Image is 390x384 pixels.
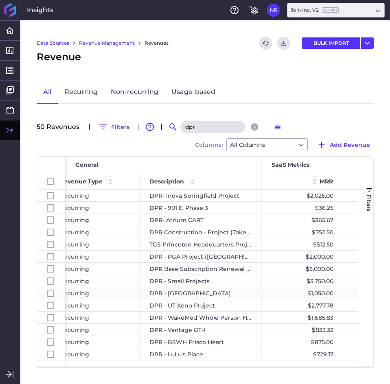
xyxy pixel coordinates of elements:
[37,50,81,64] span: Revenue
[302,37,360,49] button: BULK IMPORT
[37,238,66,251] div: Press SPACE to select this row.
[79,39,135,47] a: Revenue Management
[230,140,265,150] span: All Columns
[366,195,372,212] span: Filters
[145,39,169,47] a: Revenues
[251,123,258,131] button: Close search
[140,312,262,323] div: DPR - WakeMed Whole Person Health Campus
[262,324,343,336] div: $833.33
[37,312,66,324] div: Press SPACE to select this row.
[330,140,370,149] span: Add Revenue
[50,214,140,226] div: Recurring
[37,275,66,287] div: Press SPACE to select this row.
[50,202,140,214] div: Recurring
[291,7,339,14] div: Join Inc. V2
[37,124,84,130] div: 50 Revenue s
[37,190,66,202] div: Press SPACE to select this row.
[228,4,241,17] button: Help
[104,81,165,104] a: Non-recurring
[262,263,343,275] div: $5,000.00
[165,81,222,104] a: Usage-based
[140,202,262,214] div: DPR - 901 E. Phase 3
[50,299,140,311] div: Recurring
[37,251,66,263] div: Press SPACE to select this row.
[50,324,140,336] div: Recurring
[140,226,262,238] div: DPR Construction - Project (Takeda Life)
[140,214,262,226] div: DPR- Atrium CART
[50,226,140,238] div: Recurring
[140,190,262,201] div: DPR- Inova Springfield Project
[37,214,66,226] div: Press SPACE to select this row.
[140,238,262,250] div: TGS Princeton Headquarters Project
[50,348,140,360] div: Recurring
[50,275,140,287] div: Recurring
[140,324,262,336] div: DPR - Vantage GT-1
[50,336,140,348] div: Recurring
[313,138,374,151] button: Add Revenue
[140,275,262,287] div: DPR - Small Projects
[262,312,343,323] div: $1,685.83
[167,120,180,133] button: Search by
[287,3,385,17] div: Dropdown select
[140,336,262,348] div: DPR - BSWH Frisco Heart
[140,348,262,360] div: DPR - LuLu's Place
[262,287,343,299] div: $1,050.00
[226,138,308,151] div: Dropdown select
[272,161,309,168] span: SaaS Metrics
[37,81,58,104] a: All
[262,190,343,201] div: $2,025.00
[259,37,272,50] button: Refresh
[37,299,66,312] div: Press SPACE to select this row.
[50,238,140,250] div: Recurring
[140,263,262,275] div: DPR Base Subscription Renewal - 2023
[195,142,223,148] span: Columns:
[94,120,133,133] button: Filters
[262,202,343,214] div: $36.25
[50,312,140,323] div: Recurring
[262,214,343,226] div: $365.67
[277,37,290,50] button: Download
[37,263,66,275] div: Press SPACE to select this row.
[37,324,66,336] div: Press SPACE to select this row.
[262,348,343,360] div: $729.17
[320,178,333,185] span: MRR
[37,348,66,360] div: Press SPACE to select this row.
[50,287,140,299] div: Recurring
[37,287,66,299] div: Press SPACE to select this row.
[262,275,343,287] div: $3,750.00
[140,299,262,311] div: DPR - UT Xeno Project
[50,263,140,275] div: Recurring
[248,4,261,17] button: General Settings
[50,251,140,262] div: Recurring
[75,161,99,168] span: General
[37,336,66,348] div: Press SPACE to select this row.
[37,226,66,238] div: Press SPACE to select this row.
[262,238,343,250] div: $512.50
[322,7,339,13] ins: Admin
[37,39,69,47] a: Data Sources
[267,4,280,17] button: User Menu
[361,37,374,49] button: User Menu
[37,202,66,214] div: Press SPACE to select this row.
[262,336,343,348] div: $875.00
[149,178,184,185] span: Description
[262,299,343,311] div: $2,777.78
[58,81,104,104] a: Recurring
[140,287,262,299] div: DPR - [GEOGRAPHIC_DATA]
[50,190,140,201] div: Recurring
[140,251,262,262] div: DPR - PGA Project ([GEOGRAPHIC_DATA]/Ft. Lauderdale office)
[262,251,343,262] div: $2,000.00
[262,226,343,238] div: $752.50
[60,178,103,185] span: Revenue Type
